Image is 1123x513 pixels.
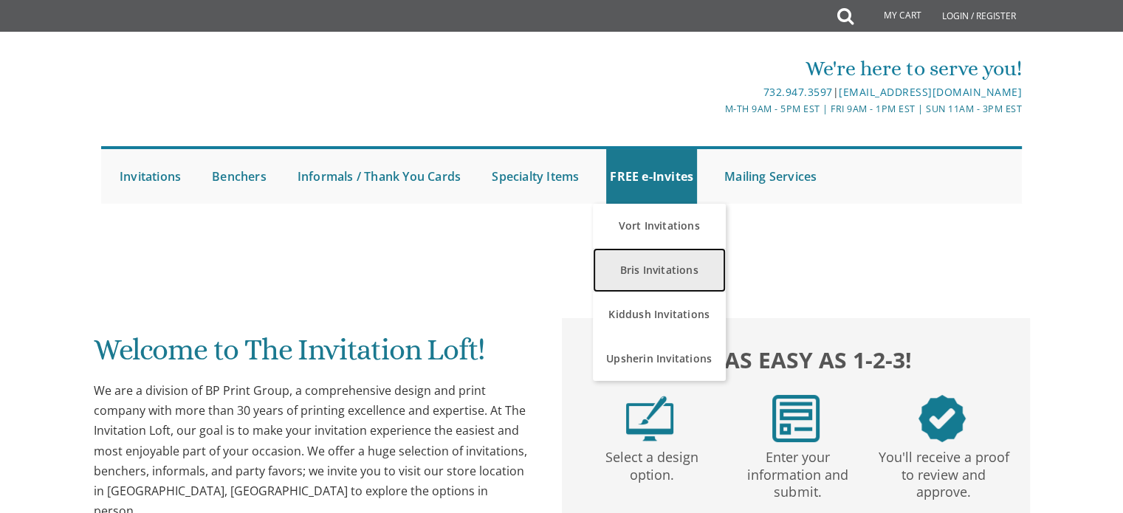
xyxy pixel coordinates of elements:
a: Invitations [116,149,185,204]
h1: Welcome to The Invitation Loft! [94,334,532,377]
a: Kiddush Invitations [593,292,726,337]
a: Informals / Thank You Cards [294,149,464,204]
a: FREE e-Invites [606,149,697,204]
a: Upsherin Invitations [593,337,726,381]
a: 732.947.3597 [763,85,832,99]
div: | [409,83,1022,101]
a: Benchers [208,149,270,204]
div: M-Th 9am - 5pm EST | Fri 9am - 1pm EST | Sun 11am - 3pm EST [409,101,1022,117]
a: My Cart [852,1,932,31]
a: [EMAIL_ADDRESS][DOMAIN_NAME] [839,85,1022,99]
p: Enter your information and submit. [727,442,868,501]
a: Specialty Items [488,149,583,204]
img: step1.png [626,395,673,442]
img: step2.png [772,395,820,442]
h2: It's as easy as 1-2-3! [577,343,1015,376]
a: Bris Invitations [593,248,726,292]
div: We're here to serve you! [409,54,1022,83]
a: Vort Invitations [593,204,726,248]
p: Select a design option. [581,442,721,484]
a: Mailing Services [721,149,820,204]
img: step3.png [918,395,966,442]
p: You'll receive a proof to review and approve. [873,442,1014,501]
